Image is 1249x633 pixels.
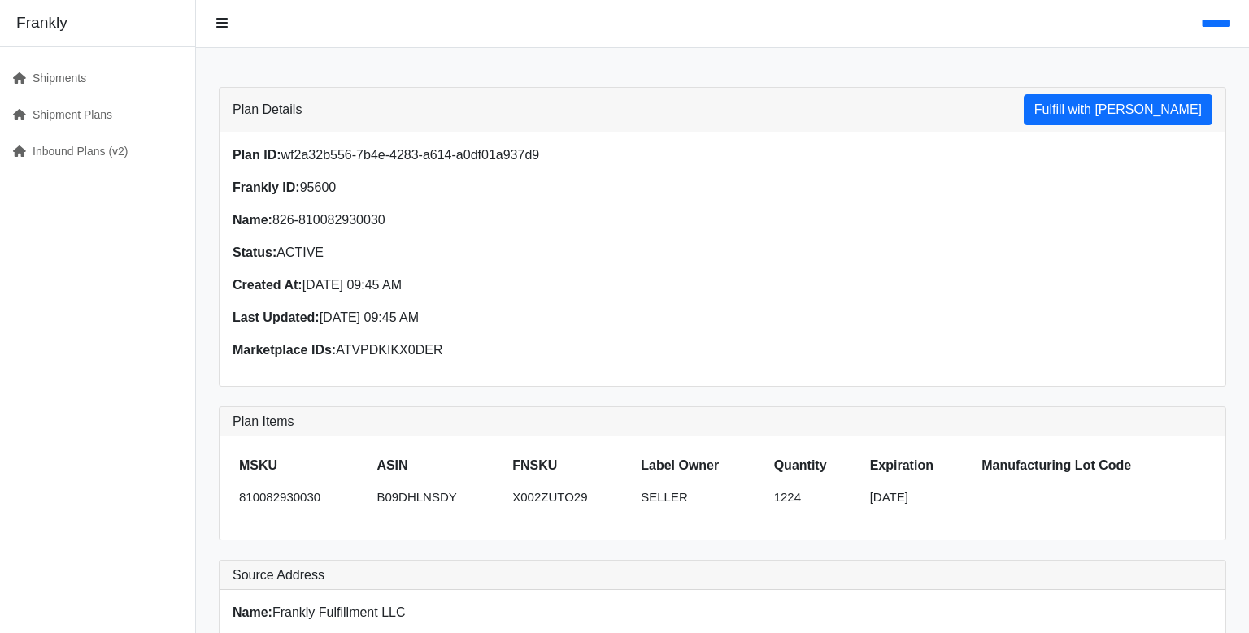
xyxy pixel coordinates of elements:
strong: Plan ID: [233,148,281,162]
p: Frankly Fulfillment LLC [233,603,713,622]
td: 1224 [768,482,864,514]
h3: Plan Details [233,102,302,117]
p: 826-810082930030 [233,210,713,230]
th: Label Owner [634,449,767,482]
p: wf2a32b556-7b4e-4283-a614-a0df01a937d9 [233,145,713,165]
th: MSKU [233,449,370,482]
th: FNSKU [506,449,634,482]
button: Fulfill with [PERSON_NAME] [1024,94,1212,125]
strong: Name: [233,605,272,619]
h3: Source Address [233,567,1212,583]
p: ACTIVE [233,243,713,262]
td: X002ZUTO29 [506,482,634,514]
p: [DATE] 09:45 AM [233,275,713,295]
p: [DATE] 09:45 AM [233,308,713,327]
strong: Last Updated: [233,310,320,324]
td: SELLER [634,482,767,514]
th: Quantity [768,449,864,482]
strong: Marketplace IDs: [233,343,336,357]
td: B09DHLNSDY [370,482,506,514]
strong: Created At: [233,278,302,292]
p: 95600 [233,178,713,197]
th: ASIN [370,449,506,482]
strong: Frankly ID: [233,180,300,194]
strong: Status: [233,245,276,259]
h3: Plan Items [233,414,1212,429]
td: [DATE] [864,482,975,514]
th: Manufacturing Lot Code [975,449,1212,482]
p: ATVPDKIKX0DER [233,340,713,360]
strong: Name: [233,213,272,227]
td: 810082930030 [233,482,370,514]
th: Expiration [864,449,975,482]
